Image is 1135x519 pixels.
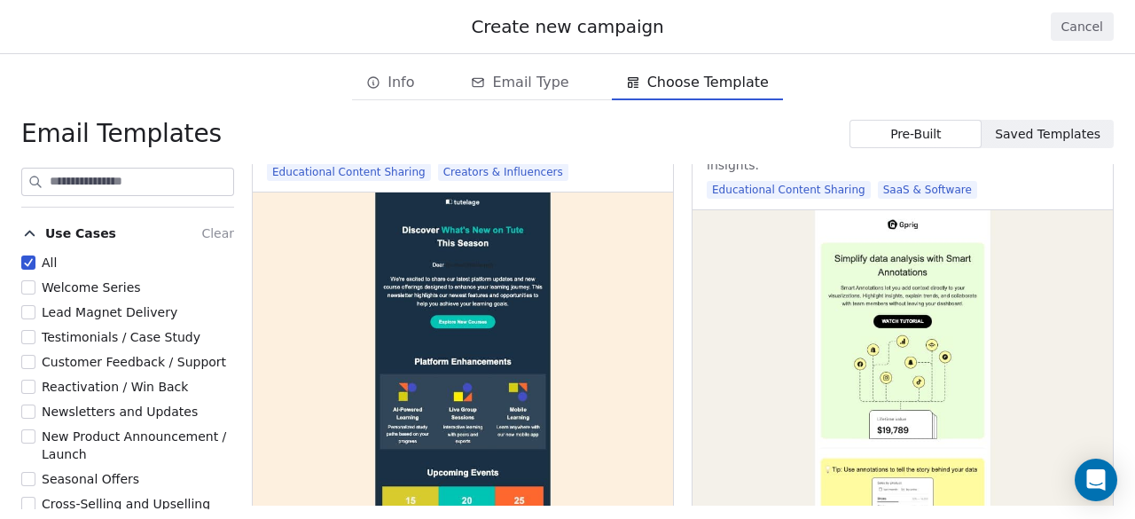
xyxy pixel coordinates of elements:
span: Saved Templates [995,125,1100,144]
button: Seasonal Offers [21,470,35,488]
span: Customer Feedback / Support [42,355,226,369]
span: SaaS & Software [878,181,977,199]
span: Email Type [492,72,568,93]
button: Customer Feedback / Support [21,353,35,371]
span: Choose Template [647,72,769,93]
button: New Product Announcement / Launch [21,428,35,445]
span: New Product Announcement / Launch [42,429,226,461]
span: Welcome Series [42,280,141,295]
button: Cancel [1051,12,1114,41]
span: Cross-Selling and Upselling [42,497,210,511]
button: Welcome Series [21,279,35,296]
span: Seasonal Offers [42,472,139,486]
div: email creation steps [352,65,783,100]
span: Creators & Influencers [438,163,568,181]
span: Info [387,72,414,93]
span: All [42,256,57,270]
span: Lead Magnet Delivery [42,305,177,319]
button: Reactivation / Win Back [21,378,35,396]
div: Open Intercom Messenger [1075,459,1117,501]
span: Testimonials / Case Study [42,330,200,344]
button: Testimonials / Case Study [21,328,35,346]
button: Lead Magnet Delivery [21,303,35,321]
span: Email Templates [21,118,222,150]
button: Cross-Selling and Upselling [21,495,35,513]
span: Use Cases [45,224,116,242]
span: Newsletters and Updates [42,405,198,419]
button: All [21,254,35,271]
span: Reactivation / Win Back [42,380,188,394]
button: Use CasesClear [21,218,234,254]
button: Newsletters and Updates [21,403,35,421]
button: Clear [201,223,234,244]
span: Clear [201,226,234,240]
div: Create new campaign [21,14,1114,39]
span: Educational Content Sharing [707,181,871,199]
span: Educational Content Sharing [267,163,431,181]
